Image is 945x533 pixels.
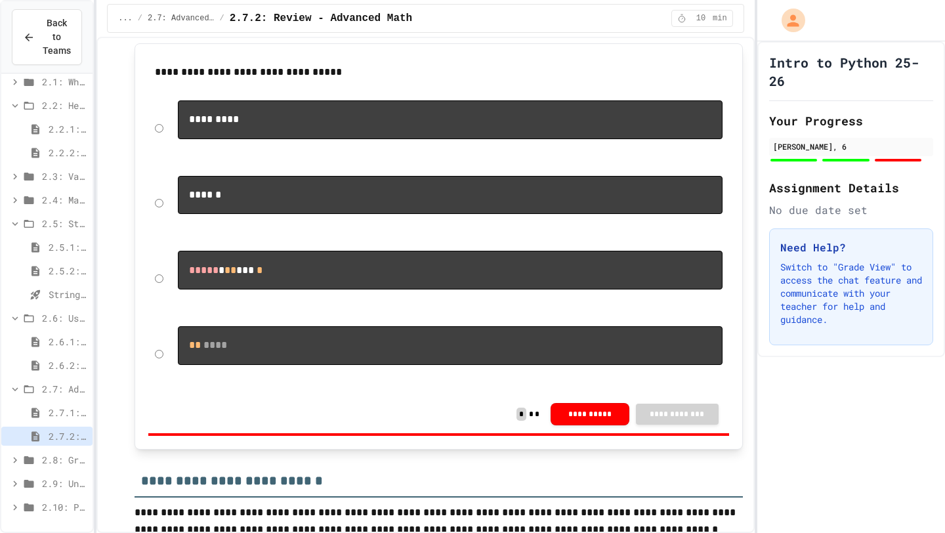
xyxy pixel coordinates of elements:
div: No due date set [769,202,933,218]
span: Back to Teams [43,16,71,58]
span: 2.2.1: Hello, World! [49,122,87,136]
span: 2.1: What is Code? [42,75,87,89]
span: 10 [690,13,711,24]
span: 2.2.2: Review - Hello, World! [49,146,87,160]
span: 2.5: String Operators [42,217,87,230]
span: min [713,13,727,24]
span: 2.6: User Input [42,311,87,325]
span: / [220,13,224,24]
span: ... [118,13,133,24]
span: 2.7: Advanced Math [42,382,87,396]
span: / [138,13,142,24]
span: 2.5.2: Review - String Operators [49,264,87,278]
span: 2.4: Mathematical Operators [42,193,87,207]
h1: Intro to Python 25-26 [769,53,933,90]
span: 2.7.2: Review - Advanced Math [49,429,87,443]
span: 2.7: Advanced Math [148,13,215,24]
span: 2.5.1: String Operators [49,240,87,254]
h2: Your Progress [769,112,933,130]
h2: Assignment Details [769,179,933,197]
span: 2.7.1: Advanced Math [49,406,87,419]
span: 2.8: Group Project - Mad Libs [42,453,87,467]
span: 2.6.1: User Input [49,335,87,349]
span: 2.6.2: Review - User Input [49,358,87,372]
span: String Operators - Quiz [49,288,87,301]
h3: Need Help? [780,240,922,255]
span: 2.3: Variables and Data Types [42,169,87,183]
span: 2.2: Hello, World! [42,98,87,112]
div: [PERSON_NAME], 6 [773,140,929,152]
button: Back to Teams [12,9,82,65]
p: Switch to "Grade View" to access the chat feature and communicate with your teacher for help and ... [780,261,922,326]
span: 2.7.2: Review - Advanced Math [230,11,412,26]
span: 2.9: Unit Summary [42,477,87,490]
div: My Account [768,5,808,35]
span: 2.10: Python Fundamentals Exam [42,500,87,514]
